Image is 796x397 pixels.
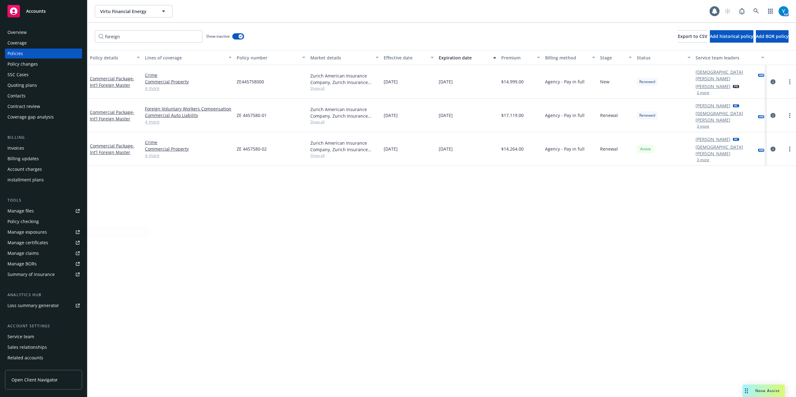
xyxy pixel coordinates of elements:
button: Nova Assist [743,385,785,397]
a: [PERSON_NAME] [696,102,730,109]
span: Show all [310,86,379,91]
a: Overview [5,27,82,37]
button: Service team leaders [693,50,766,65]
a: [DEMOGRAPHIC_DATA][PERSON_NAME] [696,110,755,123]
div: Policies [7,49,23,58]
div: Analytics hub [5,292,82,298]
a: Commercial Package [90,109,134,122]
span: Virtu Financial Energy [100,8,154,15]
a: more [786,78,794,86]
span: Active [639,146,652,152]
span: [DATE] [439,78,453,85]
div: Billing updates [7,154,39,164]
div: Coverage [7,38,27,48]
span: Renewed [639,113,655,118]
button: Market details [308,50,381,65]
a: Crime [145,139,232,146]
span: ZE445758000 [237,78,264,85]
div: Overview [7,27,27,37]
div: Policy checking [7,217,39,227]
a: Commercial Property [145,78,232,85]
a: circleInformation [769,112,777,119]
a: Commercial Auto Liability [145,112,232,119]
a: Summary of insurance [5,269,82,279]
a: Accounts [5,2,82,20]
div: Tools [5,197,82,203]
a: circleInformation [769,78,777,86]
a: Manage exposures [5,227,82,237]
div: Service team [7,332,34,342]
div: Manage certificates [7,238,48,248]
div: Market details [310,54,372,61]
div: Quoting plans [7,80,37,90]
div: Loss summary generator [7,301,59,311]
div: Coverage gap analysis [7,112,54,122]
div: Contacts [7,91,25,101]
span: [DATE] [384,146,398,152]
div: Effective date [384,54,427,61]
a: Client features [5,363,82,373]
span: Renewal [600,146,618,152]
div: Lines of coverage [145,54,225,61]
a: more [786,145,794,153]
a: Foreign Voluntary Workers Compensation [145,105,232,112]
span: New [600,78,609,85]
div: Manage claims [7,248,39,258]
div: Billing [5,134,82,141]
a: more [786,112,794,119]
button: Policy number [234,50,308,65]
span: - Int'l Foreign Master [90,109,134,122]
a: Installment plans [5,175,82,185]
span: Renewed [639,79,655,85]
button: 2 more [697,91,709,95]
span: $14,999.00 [501,78,524,85]
a: [PERSON_NAME] [696,136,730,142]
div: Manage exposures [7,227,47,237]
div: Summary of insurance [7,269,55,279]
a: Invoices [5,143,82,153]
span: Add historical policy [710,33,753,39]
a: Contacts [5,91,82,101]
button: Add BOR policy [756,30,789,43]
a: [DEMOGRAPHIC_DATA][PERSON_NAME] [696,69,755,82]
a: SSC Cases [5,70,82,80]
a: Coverage [5,38,82,48]
a: Crime [145,72,232,78]
div: Status [637,54,684,61]
a: Policies [5,49,82,58]
a: Quoting plans [5,80,82,90]
div: Stage [600,54,625,61]
button: Billing method [543,50,598,65]
span: ZE 4457580-02 [237,146,267,152]
button: Virtu Financial Energy [95,5,173,17]
a: Search [750,5,762,17]
span: Accounts [26,9,46,14]
button: Expiration date [436,50,499,65]
a: Manage certificates [5,238,82,248]
a: Billing updates [5,154,82,164]
a: Manage claims [5,248,82,258]
a: Sales relationships [5,342,82,352]
span: Agency - Pay in full [545,146,585,152]
a: Start snowing [721,5,734,17]
div: Sales relationships [7,342,47,352]
div: Contract review [7,101,40,111]
div: Policy changes [7,59,38,69]
span: - Int'l Foreign Master [90,76,134,88]
div: Expiration date [439,54,489,61]
span: - Int'l Foreign Master [90,143,134,155]
a: Related accounts [5,353,82,363]
span: Renewal [600,112,618,119]
img: photo [779,6,789,16]
a: Manage BORs [5,259,82,269]
a: Commercial Package [90,143,134,155]
button: Lines of coverage [142,50,234,65]
div: Zurich American Insurance Company, Zurich Insurance Group [310,106,379,119]
div: Manage files [7,206,34,216]
a: Policy changes [5,59,82,69]
span: $14,264.00 [501,146,524,152]
a: Service team [5,332,82,342]
a: Contract review [5,101,82,111]
div: Premium [501,54,534,61]
span: Show inactive [206,34,230,39]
